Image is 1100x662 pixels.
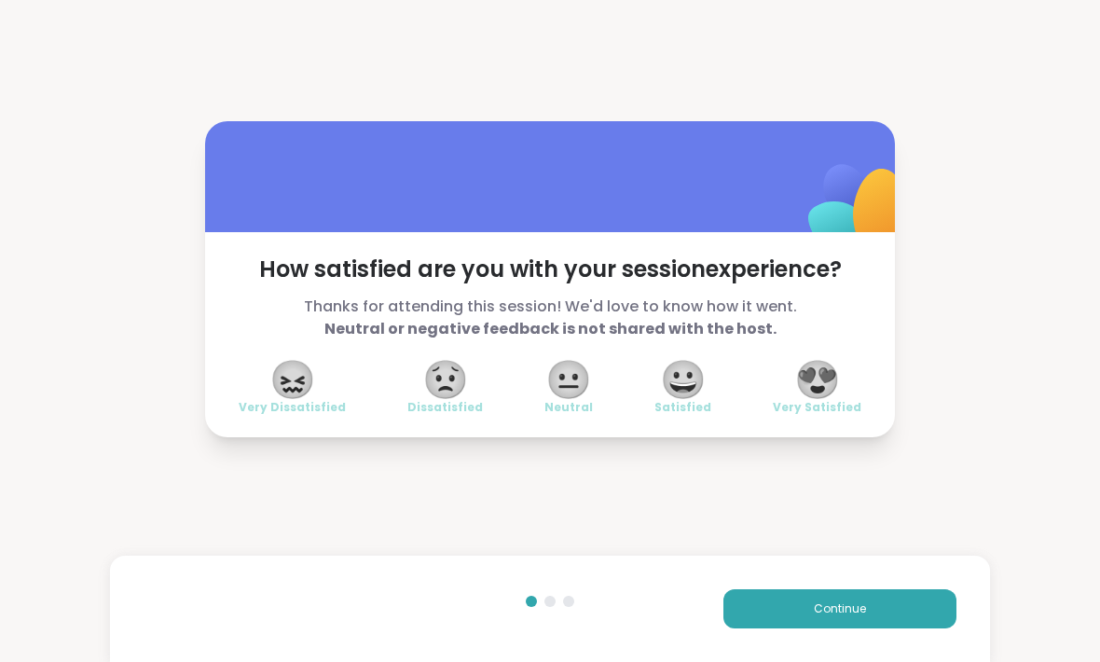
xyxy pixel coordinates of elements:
span: Very Satisfied [773,400,861,415]
span: Very Dissatisfied [239,400,346,415]
span: Thanks for attending this session! We'd love to know how it went. [239,296,861,340]
span: 😖 [269,363,316,396]
span: Dissatisfied [407,400,483,415]
span: 😍 [794,363,841,396]
span: 😐 [545,363,592,396]
span: How satisfied are you with your session experience? [239,255,861,284]
span: Neutral [544,400,593,415]
b: Neutral or negative feedback is not shared with the host. [324,318,777,339]
span: 😀 [660,363,707,396]
button: Continue [723,589,956,628]
img: ShareWell Logomark [764,116,950,301]
span: Continue [814,600,866,617]
span: Satisfied [654,400,711,415]
span: 😟 [422,363,469,396]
